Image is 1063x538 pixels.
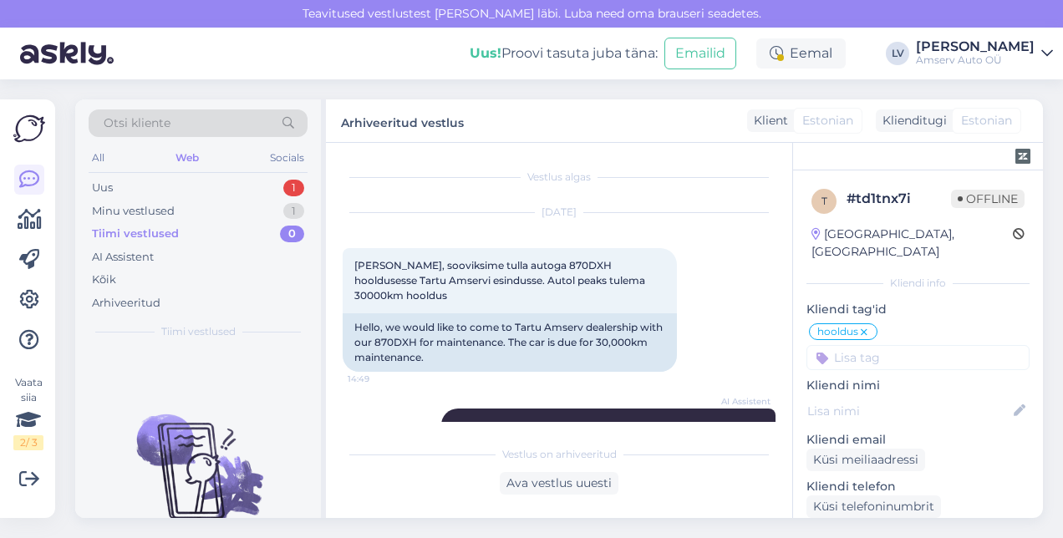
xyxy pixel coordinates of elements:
[92,295,160,312] div: Arhiveeritud
[502,447,617,462] span: Vestlus on arhiveeritud
[92,272,116,288] div: Kõik
[664,38,736,69] button: Emailid
[343,170,776,185] div: Vestlus algas
[89,147,108,169] div: All
[75,384,321,535] img: No chats
[806,345,1030,370] input: Lisa tag
[886,42,909,65] div: LV
[821,195,827,207] span: t
[817,327,858,337] span: hooldus
[104,114,170,132] span: Otsi kliente
[916,40,1035,53] div: [PERSON_NAME]
[916,40,1053,67] a: [PERSON_NAME]Amserv Auto OÜ
[802,112,853,129] span: Estonian
[172,147,202,169] div: Web
[13,375,43,450] div: Vaata siia
[267,147,308,169] div: Socials
[806,449,925,471] div: Küsi meiliaadressi
[283,203,304,220] div: 1
[92,249,154,266] div: AI Assistent
[470,45,501,61] b: Uus!
[348,373,410,385] span: 14:49
[806,377,1030,394] p: Kliendi nimi
[961,112,1012,129] span: Estonian
[708,395,771,408] span: AI Assistent
[500,472,618,495] div: Ava vestlus uuesti
[806,431,1030,449] p: Kliendi email
[343,313,677,372] div: Hello, we would like to come to Tartu Amserv dealership with our 870DXH for maintenance. The car ...
[354,259,648,302] span: [PERSON_NAME], sooviksime tulla autoga 870DXH hooldusesse Tartu Amservi esindusse. Autol peaks tu...
[806,276,1030,291] div: Kliendi info
[92,180,113,196] div: Uus
[92,226,179,242] div: Tiimi vestlused
[806,478,1030,495] p: Kliendi telefon
[92,203,175,220] div: Minu vestlused
[876,112,947,129] div: Klienditugi
[280,226,304,242] div: 0
[951,190,1025,208] span: Offline
[470,43,658,63] div: Proovi tasuta juba täna:
[811,226,1013,261] div: [GEOGRAPHIC_DATA], [GEOGRAPHIC_DATA]
[13,113,45,145] img: Askly Logo
[807,402,1010,420] input: Lisa nimi
[806,301,1030,318] p: Kliendi tag'id
[916,53,1035,67] div: Amserv Auto OÜ
[341,109,464,132] label: Arhiveeritud vestlus
[283,180,304,196] div: 1
[756,38,846,69] div: Eemal
[343,205,776,220] div: [DATE]
[847,189,951,209] div: # td1tnx7i
[1015,149,1030,164] img: zendesk
[13,435,43,450] div: 2 / 3
[747,112,788,129] div: Klient
[161,324,236,339] span: Tiimi vestlused
[806,495,941,518] div: Küsi telefoninumbrit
